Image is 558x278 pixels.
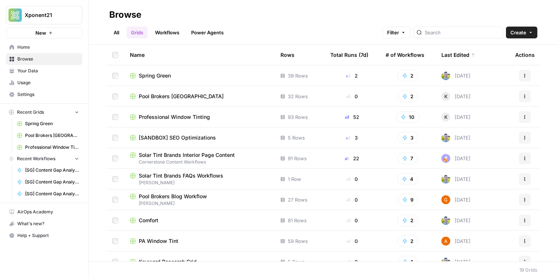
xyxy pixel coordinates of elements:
[130,45,269,65] div: Name
[288,237,308,245] span: 59 Rows
[330,155,374,162] div: 22
[330,93,374,100] div: 0
[441,154,471,163] div: [DATE]
[139,258,197,265] span: Keyword Research Grid
[330,113,374,121] div: 52
[14,176,82,188] a: [SG] Content Gap Analysis - o3
[288,258,305,265] span: 5 Rows
[330,258,374,265] div: 0
[519,266,537,274] div: 19 Grids
[17,79,79,86] span: Usage
[127,27,148,38] a: Grids
[14,188,82,200] a: [SG] Content Gap Analysis
[139,134,216,141] span: [SANDBOX] SEO Optimizations
[506,27,537,38] button: Create
[17,91,79,98] span: Settings
[441,71,471,80] div: [DATE]
[441,133,471,142] div: [DATE]
[441,154,450,163] img: ly0f5newh3rn50akdwmtp9dssym0
[139,237,178,245] span: PA Window Tint
[441,195,450,204] img: pwix5m0vnd4oa9kxcotez4co3y0l
[330,196,374,203] div: 0
[444,113,448,121] span: K
[441,216,471,225] div: [DATE]
[8,8,22,22] img: Xponent21 Logo
[397,235,418,247] button: 2
[397,90,418,102] button: 2
[330,72,374,79] div: 2
[25,179,79,185] span: [SG] Content Gap Analysis - o3
[109,9,141,21] div: Browse
[130,172,269,186] a: Solar Tint Brands FAQs Workflows[PERSON_NAME]
[288,175,301,183] span: 1 Row
[441,216,450,225] img: 7o9iy2kmmc4gt2vlcbjqaas6vz7k
[441,237,471,246] div: [DATE]
[139,217,158,224] span: Comfort
[6,6,82,24] button: Workspace: Xponent21
[288,93,308,100] span: 32 Rows
[280,45,294,65] div: Rows
[130,159,269,165] span: Cornerstone Content Workflows
[187,27,228,38] a: Power Agents
[441,45,475,65] div: Last Edited
[130,193,269,207] a: Pool Brokers Blog Workflow[PERSON_NAME]
[441,175,450,183] img: 7o9iy2kmmc4gt2vlcbjqaas6vz7k
[441,133,450,142] img: 7o9iy2kmmc4gt2vlcbjqaas6vz7k
[288,72,308,79] span: 39 Rows
[139,113,210,121] span: Professional Window Tinting
[35,29,46,37] span: New
[6,89,82,100] a: Settings
[14,118,82,130] a: Spring Green
[515,45,535,65] div: Actions
[288,113,308,121] span: 93 Rows
[441,257,450,266] img: 7o9iy2kmmc4gt2vlcbjqaas6vz7k
[130,237,269,245] a: PA Window Tint
[387,29,399,36] span: Filter
[510,29,526,36] span: Create
[25,11,69,19] span: Xponent21
[130,72,269,79] a: Spring Green
[6,77,82,89] a: Usage
[139,93,224,100] span: Pool Brokers [GEOGRAPHIC_DATA]
[14,164,82,176] a: [SG] Content Gap Analysis - V2
[6,65,82,77] a: Your Data
[425,29,500,36] input: Search
[397,194,418,206] button: 9
[14,130,82,141] a: Pool Brokers [GEOGRAPHIC_DATA]
[441,113,471,121] div: [DATE]
[6,41,82,53] a: Home
[288,155,307,162] span: 91 Rows
[14,141,82,153] a: Professional Window Tinting
[441,92,471,101] div: [DATE]
[139,72,171,79] span: Spring Green
[330,217,374,224] div: 0
[130,134,269,141] a: [SANDBOX] SEO Optimizations
[130,151,269,165] a: Solar Tint Brands Interior Page ContentCornerstone Content Workflows
[17,68,79,74] span: Your Data
[288,134,305,141] span: 5 Rows
[17,209,79,215] span: AirOps Academy
[6,206,82,218] a: AirOps Academy
[139,193,207,200] span: Pool Brokers Blog Workflow
[130,217,269,224] a: Comfort
[25,132,79,139] span: Pool Brokers [GEOGRAPHIC_DATA]
[288,217,307,224] span: 81 Rows
[398,256,418,268] button: 1
[25,167,79,174] span: [SG] Content Gap Analysis - V2
[6,27,82,38] button: New
[441,71,450,80] img: 7o9iy2kmmc4gt2vlcbjqaas6vz7k
[382,27,410,38] button: Filter
[6,153,82,164] button: Recent Workflows
[151,27,184,38] a: Workflows
[397,152,418,164] button: 7
[6,218,82,229] div: What's new?
[25,144,79,151] span: Professional Window Tinting
[396,111,419,123] button: 10
[6,107,82,118] button: Recent Grids
[397,70,418,82] button: 2
[330,134,374,141] div: 3
[397,173,418,185] button: 4
[130,258,269,265] a: Keyword Research Grid
[441,257,471,266] div: [DATE]
[17,232,79,239] span: Help + Support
